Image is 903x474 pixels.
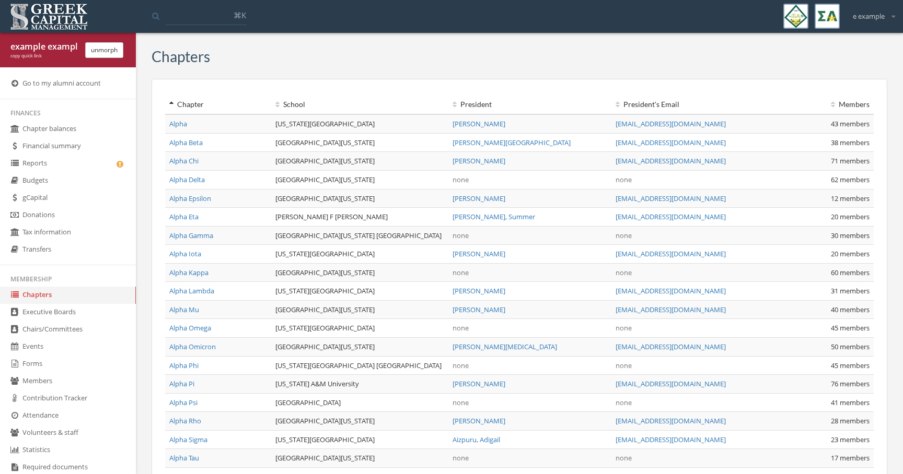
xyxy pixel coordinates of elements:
[831,231,870,240] span: 30 members
[453,138,571,147] a: [PERSON_NAME][GEOGRAPHIC_DATA]
[616,453,632,463] span: none
[616,249,726,258] a: [EMAIL_ADDRESS][DOMAIN_NAME]
[169,138,203,147] a: Alpha Beta
[169,361,199,370] a: Alpha Phi
[616,156,726,165] a: [EMAIL_ADDRESS][DOMAIN_NAME]
[616,342,726,351] a: [EMAIL_ADDRESS][DOMAIN_NAME]
[453,119,505,128] a: [PERSON_NAME]
[616,175,632,184] span: none
[831,286,870,295] span: 31 members
[271,338,448,357] td: [GEOGRAPHIC_DATA][US_STATE]
[271,226,448,245] td: [GEOGRAPHIC_DATA][US_STATE] [GEOGRAPHIC_DATA]
[169,231,213,240] a: Alpha Gamma
[453,398,469,407] span: none
[453,249,505,258] a: [PERSON_NAME]
[453,286,505,295] a: [PERSON_NAME]
[453,379,505,388] a: [PERSON_NAME]
[453,231,469,240] span: none
[271,208,448,227] td: [PERSON_NAME] F [PERSON_NAME]
[616,99,770,110] div: President 's Email
[831,453,870,463] span: 17 members
[453,323,469,333] span: none
[271,170,448,189] td: [GEOGRAPHIC_DATA][US_STATE]
[846,4,895,21] div: e example
[271,412,448,431] td: [GEOGRAPHIC_DATA][US_STATE]
[275,99,444,110] div: School
[831,194,870,203] span: 12 members
[169,212,199,221] a: Alpha Eta
[453,175,469,184] span: none
[616,119,726,128] a: [EMAIL_ADDRESS][DOMAIN_NAME]
[169,194,211,203] a: Alpha Epsilon
[169,268,209,277] a: Alpha Kappa
[831,435,870,444] span: 23 members
[779,99,870,110] div: Members
[831,305,870,314] span: 40 members
[453,156,505,165] a: [PERSON_NAME]
[616,268,632,277] span: none
[271,375,448,394] td: [US_STATE] A&M University
[453,99,607,110] div: President
[152,49,210,65] h3: Chapters
[169,99,267,110] div: Chapter
[169,305,199,314] a: Alpha Mu
[271,152,448,171] td: [GEOGRAPHIC_DATA][US_STATE]
[831,249,870,258] span: 20 members
[831,361,870,370] span: 45 members
[169,453,199,463] a: Alpha Tau
[831,119,870,128] span: 43 members
[169,416,201,425] a: Alpha Rho
[453,435,500,444] a: Aizpuru, Adigail
[453,268,469,277] span: none
[169,249,201,258] a: Alpha Iota
[831,268,870,277] span: 60 members
[169,156,199,165] a: Alpha Chi
[453,361,469,370] span: none
[10,41,77,53] div: example example
[453,453,469,463] span: none
[271,449,448,468] td: [GEOGRAPHIC_DATA][US_STATE]
[453,416,505,425] a: [PERSON_NAME]
[169,435,207,444] a: Alpha Sigma
[831,398,870,407] span: 41 members
[831,379,870,388] span: 76 members
[616,286,726,295] a: [EMAIL_ADDRESS][DOMAIN_NAME]
[169,119,187,128] a: Alpha
[616,212,726,221] a: [EMAIL_ADDRESS][DOMAIN_NAME]
[169,175,205,184] a: Alpha Delta
[169,323,211,333] a: Alpha Omega
[831,175,870,184] span: 62 members
[271,189,448,208] td: [GEOGRAPHIC_DATA][US_STATE]
[169,342,216,351] a: Alpha Omicron
[271,282,448,301] td: [US_STATE][GEOGRAPHIC_DATA]
[831,416,870,425] span: 28 members
[271,263,448,282] td: [GEOGRAPHIC_DATA][US_STATE]
[453,212,535,221] a: [PERSON_NAME], Summer
[271,114,448,133] td: [US_STATE][GEOGRAPHIC_DATA]
[271,319,448,338] td: [US_STATE][GEOGRAPHIC_DATA]
[616,379,726,388] a: [EMAIL_ADDRESS][DOMAIN_NAME]
[169,398,198,407] a: Alpha Psi
[616,435,726,444] a: [EMAIL_ADDRESS][DOMAIN_NAME]
[85,42,123,58] button: unmorph
[616,323,632,333] span: none
[616,398,632,407] span: none
[616,416,726,425] a: [EMAIL_ADDRESS][DOMAIN_NAME]
[616,194,726,203] a: [EMAIL_ADDRESS][DOMAIN_NAME]
[616,138,726,147] a: [EMAIL_ADDRESS][DOMAIN_NAME]
[169,286,214,295] a: Alpha Lambda
[271,393,448,412] td: [GEOGRAPHIC_DATA]
[453,305,505,314] a: [PERSON_NAME]
[271,300,448,319] td: [GEOGRAPHIC_DATA][US_STATE]
[616,231,632,240] span: none
[831,212,870,221] span: 20 members
[831,342,870,351] span: 50 members
[271,245,448,264] td: [US_STATE][GEOGRAPHIC_DATA]
[616,305,726,314] a: [EMAIL_ADDRESS][DOMAIN_NAME]
[169,379,194,388] a: Alpha Pi
[616,361,632,370] span: none
[831,323,870,333] span: 45 members
[831,138,870,147] span: 38 members
[271,430,448,449] td: [US_STATE][GEOGRAPHIC_DATA]
[453,194,505,203] a: [PERSON_NAME]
